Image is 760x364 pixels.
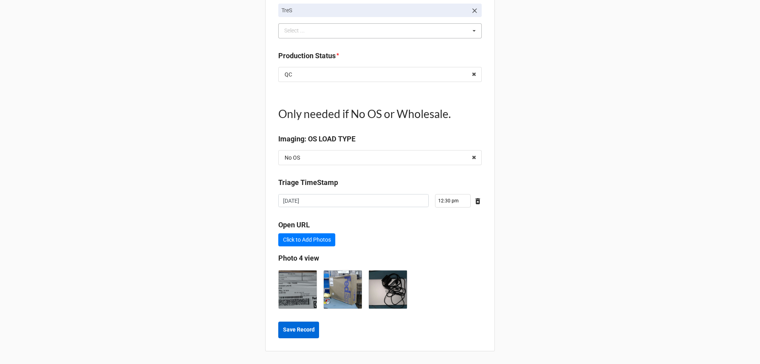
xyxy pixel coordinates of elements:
[278,233,335,247] a: Click to Add Photos
[281,6,467,14] p: TreS
[278,194,429,208] input: Date
[278,254,319,262] b: Photo 4 view
[278,221,310,229] b: Open URL
[283,326,315,334] b: Save Record
[323,267,369,309] div: cam-1757007499399.jpg
[278,177,338,188] label: Triage TimeStamp
[369,267,414,309] div: cam-1757009255213.jpg
[279,271,317,309] img: _JsjqZirvZ1Zj5FP9aolCmamDGPo_GEQMRXbzVBUoYI
[278,50,336,61] label: Production Status
[324,271,362,309] img: u-OxfSqIvoF9a3LnQzor4B0xLvq5U7V8_3-1nOlJoPQ
[435,194,471,208] input: Time
[285,155,300,160] div: No OS
[278,322,319,338] button: Save Record
[282,26,316,35] div: Select ...
[285,72,292,77] div: QC
[369,271,407,309] img: nqVzLhgu-wp40qSfGxEPCFxaFGRDdVEmSnGwHjxTmKw
[278,107,482,121] h1: Only needed if No OS or Wholesale.
[278,133,355,145] label: Imaging: OS LOAD TYPE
